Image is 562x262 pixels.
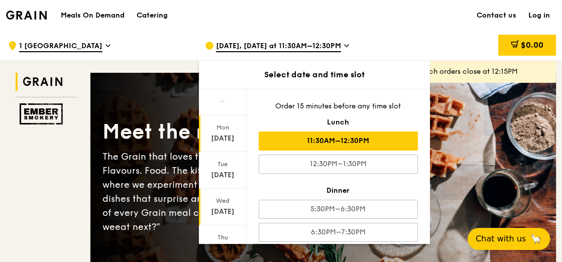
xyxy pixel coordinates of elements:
div: Thu [200,233,245,241]
img: Grain [6,11,47,20]
span: Chat with us [476,233,526,245]
img: Grain web logo [20,73,66,91]
div: [DATE] [200,134,245,144]
span: 🦙 [530,233,542,245]
div: The Grain that loves to play. With ingredients. Flavours. Food. The kitchen is our happy place, w... [102,150,323,234]
div: 11:30AM–12:30PM [259,132,418,151]
span: eat next?” [115,221,160,232]
div: Mon [200,123,245,132]
a: Contact us [471,1,522,31]
span: [DATE], [DATE] at 11:30AM–12:30PM [216,41,341,52]
div: Dinner [259,186,418,196]
div: Catering [137,1,168,31]
div: Wed [200,197,245,205]
div: Lunch [259,117,418,127]
div: [DATE] [200,243,245,253]
div: Order 15 minutes before any time slot [259,101,418,111]
span: $0.00 [521,40,543,50]
div: 5:30PM–6:30PM [259,200,418,219]
div: Lunch orders close at 12:15PM [417,67,548,77]
div: 12:30PM–1:30PM [259,155,418,174]
div: Select date and time slot [199,69,430,81]
div: [DATE] [200,207,245,217]
div: Tue [200,160,245,168]
span: 1 [GEOGRAPHIC_DATA] [19,41,102,52]
div: [DATE] [200,170,245,180]
a: Log in [522,1,556,31]
div: Meet the new Grain [102,118,323,146]
button: Chat with us🦙 [468,228,550,250]
img: Ember Smokery web logo [20,103,66,124]
div: 6:30PM–7:30PM [259,223,418,242]
h1: Meals On Demand [61,11,125,21]
a: Catering [131,1,174,31]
